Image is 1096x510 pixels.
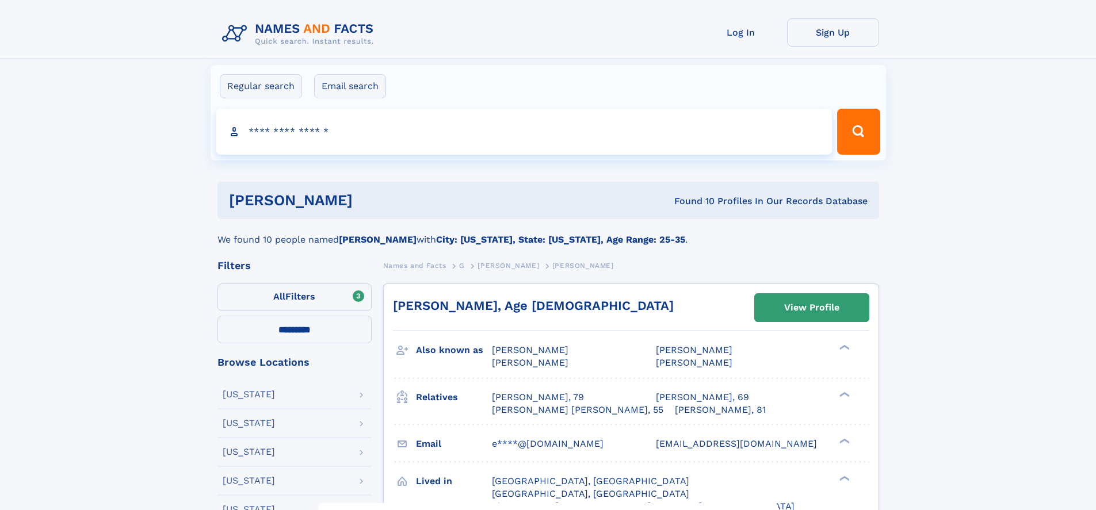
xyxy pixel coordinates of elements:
[492,344,568,355] span: [PERSON_NAME]
[513,195,868,208] div: Found 10 Profiles In Our Records Database
[220,74,302,98] label: Regular search
[459,262,465,270] span: G
[675,404,766,416] a: [PERSON_NAME], 81
[416,471,492,491] h3: Lived in
[837,390,850,398] div: ❯
[552,262,614,270] span: [PERSON_NAME]
[217,260,372,271] div: Filters
[216,109,832,155] input: search input
[229,193,514,208] h1: [PERSON_NAME]
[837,437,850,444] div: ❯
[223,390,275,399] div: [US_STATE]
[492,488,689,499] span: [GEOGRAPHIC_DATA], [GEOGRAPHIC_DATA]
[656,344,732,355] span: [PERSON_NAME]
[416,434,492,454] h3: Email
[416,388,492,407] h3: Relatives
[837,109,880,155] button: Search Button
[459,258,465,273] a: G
[787,18,879,47] a: Sign Up
[492,391,584,404] a: [PERSON_NAME], 79
[656,438,817,449] span: [EMAIL_ADDRESS][DOMAIN_NAME]
[217,357,372,367] div: Browse Locations
[416,340,492,360] h3: Also known as
[837,474,850,482] div: ❯
[273,291,285,302] span: All
[784,294,839,321] div: View Profile
[436,234,685,245] b: City: [US_STATE], State: [US_STATE], Age Range: 25-35
[478,262,539,270] span: [PERSON_NAME]
[755,294,869,321] a: View Profile
[695,18,787,47] a: Log In
[339,234,417,245] b: [PERSON_NAME]
[217,283,372,311] label: Filters
[478,258,539,273] a: [PERSON_NAME]
[223,419,275,428] div: [US_STATE]
[837,344,850,351] div: ❯
[217,18,383,49] img: Logo Names and Facts
[492,357,568,368] span: [PERSON_NAME]
[223,447,275,457] div: [US_STATE]
[383,258,446,273] a: Names and Facts
[393,298,674,313] a: [PERSON_NAME], Age [DEMOGRAPHIC_DATA]
[656,391,749,404] a: [PERSON_NAME], 69
[223,476,275,485] div: [US_STATE]
[656,357,732,368] span: [PERSON_NAME]
[217,219,879,247] div: We found 10 people named with .
[314,74,386,98] label: Email search
[492,476,689,486] span: [GEOGRAPHIC_DATA], [GEOGRAPHIC_DATA]
[492,404,663,416] a: [PERSON_NAME] [PERSON_NAME], 55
